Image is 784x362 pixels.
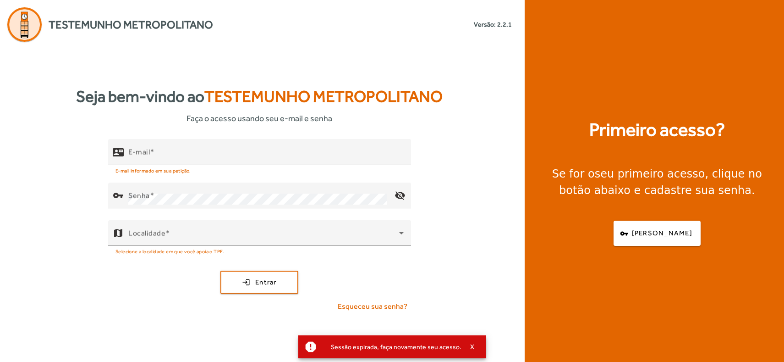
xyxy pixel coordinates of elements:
mat-icon: visibility_off [389,184,411,206]
strong: Seja bem-vindo ao [76,84,443,109]
span: Testemunho Metropolitano [49,17,213,33]
span: Testemunho Metropolitano [204,87,443,106]
button: [PERSON_NAME] [614,221,701,246]
span: [PERSON_NAME] [632,228,692,239]
mat-icon: vpn_key [113,190,124,201]
strong: Primeiro acesso? [589,116,725,144]
mat-label: E-mail [128,148,150,156]
button: Entrar [220,271,298,294]
span: Esqueceu sua senha? [338,301,407,312]
mat-icon: contact_mail [113,147,124,158]
img: Logo Agenda [7,7,42,42]
mat-hint: Selecione a localidade em que você apoia o TPE. [115,246,225,256]
span: Entrar [255,277,277,288]
mat-hint: E-mail informado em sua petição. [115,165,191,175]
span: X [470,343,475,351]
small: Versão: 2.2.1 [474,20,512,29]
strong: seu primeiro acesso [595,167,705,180]
mat-label: Senha [128,191,150,200]
span: Faça o acesso usando seu e-mail e senha [186,112,332,124]
div: Sessão expirada, faça novamente seu acesso. [323,340,461,353]
mat-icon: map [113,228,124,239]
mat-label: Localidade [128,229,165,238]
div: Se for o , clique no botão abaixo e cadastre sua senha. [536,166,779,199]
mat-icon: report [304,340,318,354]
